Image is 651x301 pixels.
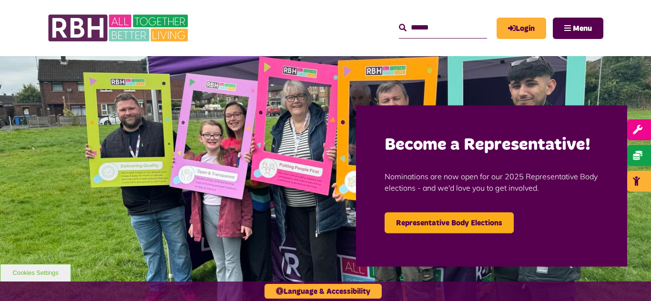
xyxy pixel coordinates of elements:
[264,284,382,299] button: Language & Accessibility
[385,212,514,233] a: Representative Body Elections
[573,25,592,32] span: Menu
[385,134,599,156] h2: Become a Representative!
[385,156,599,207] p: Nominations are now open for our 2025 Representative Body elections - and we'd love you to get in...
[497,18,546,39] a: MyRBH
[553,18,603,39] button: Navigation
[48,10,191,47] img: RBH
